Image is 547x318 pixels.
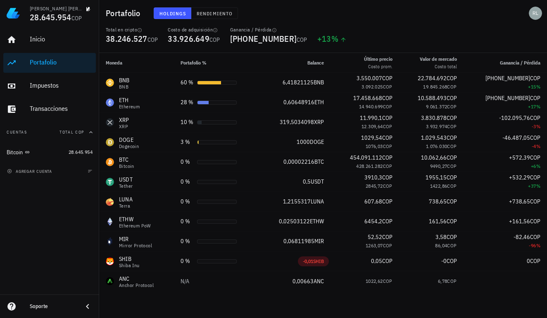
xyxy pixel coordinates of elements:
span: 28.645.954 [69,149,93,155]
a: Impuestos [3,76,96,96]
span: 0 [527,257,530,265]
span: 0,5 [303,178,311,185]
button: Holdings [154,7,192,19]
a: Inicio [3,30,96,50]
span: Holdings [159,10,186,17]
span: COP [382,174,392,181]
span: % [536,143,540,149]
div: 0 % [181,217,194,226]
div: Shiba Inu [119,263,140,268]
div: -4 [470,142,540,151]
div: avatar [529,7,542,20]
span: 28.645.954 [30,12,71,23]
span: -0,01 [303,258,313,264]
div: 0 % [181,237,194,246]
span: COP [530,174,540,181]
span: 10.588.493 [418,94,447,102]
div: 10 % [181,118,194,127]
span: BNB [314,79,324,86]
span: COP [447,154,457,161]
div: -3 [470,122,540,131]
div: ANC-icon [106,277,114,285]
span: COP [447,198,457,205]
div: MIR [119,235,152,243]
span: 0,00663 [293,277,314,285]
span: COP [382,74,392,82]
div: BTC-icon [106,158,114,166]
span: Rendimiento [196,10,233,17]
span: COP [382,218,392,225]
span: COP [447,174,457,181]
span: 1029,54 [361,134,382,141]
button: CuentasTotal COP [3,122,96,142]
div: LUNA-icon [106,198,114,206]
span: COP [382,233,392,241]
span: COP [530,233,540,241]
span: % [331,33,338,44]
div: USDT-icon [106,178,114,186]
span: SHIB [313,258,324,264]
span: +161,56 [509,218,530,225]
span: COP [447,278,457,284]
span: % [536,123,540,129]
span: 3.932.974 [426,123,447,129]
h1: Portafolio [106,7,144,20]
span: 14.940.699 [359,103,383,110]
a: Portafolio [3,53,96,73]
div: ANC [119,275,154,283]
span: COP [382,154,392,161]
span: -82,46 [514,233,530,241]
div: Bitcoin [119,164,134,169]
span: COP [383,183,392,189]
span: COP [383,278,392,284]
span: COP [382,257,392,265]
button: Rendimiento [191,7,238,19]
span: COP [530,257,540,265]
div: Portafolio [30,58,93,66]
div: 0 % [181,177,194,186]
div: BNB [119,76,130,84]
span: 11.990,1 [360,114,382,122]
span: 38.246.527 [106,33,147,44]
span: [PHONE_NUMBER] [485,74,530,82]
div: SHIB [119,255,140,263]
div: DOGE [119,136,139,144]
div: ETHW-icon [106,218,114,226]
span: -102.095,76 [499,114,530,122]
span: BTC [314,158,324,165]
div: Terra [119,203,133,208]
span: 428.261.282 [356,163,383,169]
div: +17 [470,103,540,111]
div: XRP [119,124,129,129]
div: Tether [119,184,133,189]
span: COP [530,114,540,122]
span: COP [447,163,457,169]
span: COP [447,84,457,90]
span: 9.061.372 [426,103,447,110]
span: COP [447,94,457,102]
div: Último precio [364,55,392,63]
span: COP [383,163,392,169]
span: COP [382,134,392,141]
div: +37 [470,182,540,190]
span: 3910,3 [364,174,382,181]
div: ETHW [119,215,151,223]
div: SHIB-icon [106,257,114,265]
span: 1,2155317 [283,198,311,205]
div: 3 % [181,138,194,146]
div: BNB [119,84,130,89]
span: 1.076.030 [426,143,447,149]
span: Portafolio % [181,60,207,66]
span: 6454,2 [364,218,382,225]
span: COP [447,123,457,129]
div: BNB-icon [106,79,114,87]
span: 12.309,64 [361,123,383,129]
span: % [536,242,540,249]
span: MIR [314,237,324,245]
span: COP [383,143,392,149]
span: COP [530,198,540,205]
span: 738,65 [429,198,447,205]
span: COP [147,36,158,43]
div: ETH-icon [106,98,114,107]
div: BTC [119,155,134,164]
